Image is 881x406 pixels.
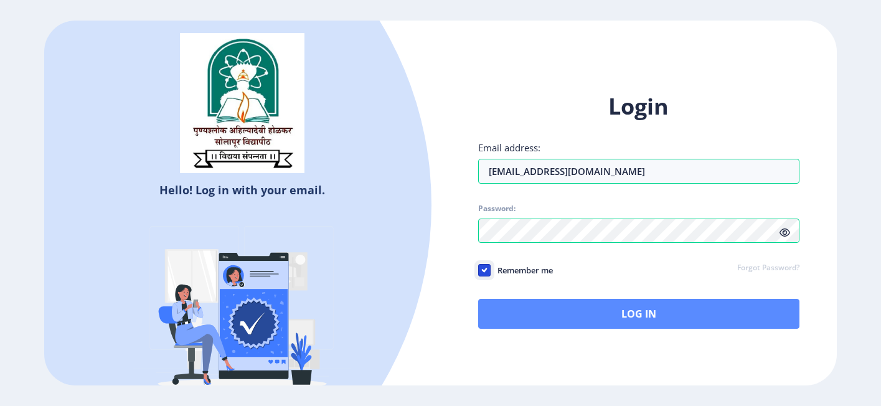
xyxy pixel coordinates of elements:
input: Email address [478,159,800,184]
a: Forgot Password? [737,263,799,274]
label: Password: [478,204,516,214]
img: sulogo.png [180,33,304,174]
label: Email address: [478,141,540,154]
button: Log In [478,299,800,329]
h1: Login [478,92,800,121]
span: Remember me [491,263,553,278]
